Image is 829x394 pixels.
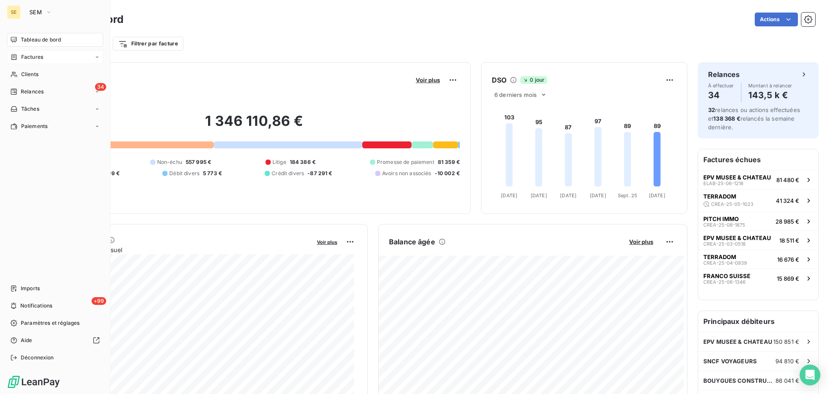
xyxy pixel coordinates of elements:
[711,202,753,207] span: CREA-25-05-1023
[698,231,818,250] button: EPV MUSEE & CHATEAUCREA-25-03-051818 511 €
[590,192,606,199] tspan: [DATE]
[501,192,517,199] tspan: [DATE]
[626,238,656,246] button: Voir plus
[21,88,44,96] span: Relances
[703,253,736,260] span: TERRADOM
[708,106,715,113] span: 32
[7,5,21,19] div: SE
[703,222,745,227] span: CREA-25-08-1875
[531,192,547,199] tspan: [DATE]
[21,285,40,292] span: Imports
[779,237,799,244] span: 18 511 €
[698,211,818,231] button: PITCH IMMOCREA-25-08-187528 985 €
[698,311,818,332] h6: Principaux débiteurs
[703,272,750,279] span: FRANCO SUISSE
[416,77,440,83] span: Voir plus
[708,106,800,131] span: relances ou actions effectuées et relancés la semaine dernière.
[95,83,106,91] span: 34
[49,245,311,254] span: Chiffre d'affaires mensuel
[113,37,184,51] button: Filtrer par facture
[698,149,818,170] h6: Factures échues
[800,365,820,385] div: Open Intercom Messenger
[698,189,818,211] button: TERRADOMCREA-25-05-102341 324 €
[708,83,734,88] span: À effectuer
[775,377,799,384] span: 86 041 €
[169,170,199,177] span: Débit divers
[775,218,799,225] span: 28 985 €
[703,241,746,247] span: CREA-25-03-0518
[748,83,792,88] span: Montant à relancer
[776,176,799,183] span: 81 480 €
[21,36,61,44] span: Tableau de bord
[649,192,665,199] tspan: [DATE]
[438,158,460,166] span: 81 359 €
[389,237,435,247] h6: Balance âgée
[776,197,799,204] span: 41 324 €
[703,358,757,365] span: SNCF VOYAGEURS
[7,333,103,347] a: Aide
[777,256,799,263] span: 16 676 €
[435,170,460,177] span: -10 002 €
[773,338,799,345] span: 150 851 €
[272,158,286,166] span: Litige
[92,297,106,305] span: +99
[21,336,32,344] span: Aide
[492,75,506,85] h6: DSO
[629,238,653,245] span: Voir plus
[748,88,792,102] h4: 143,5 k €
[703,181,744,186] span: ELAB-25-06-1218
[713,115,740,122] span: 138 368 €
[618,192,637,199] tspan: Sept. 25
[29,9,42,16] span: SEM
[703,279,746,285] span: CREA-25-06-1346
[49,112,460,138] h2: 1 346 110,86 €
[7,375,60,389] img: Logo LeanPay
[413,76,443,84] button: Voir plus
[698,170,818,189] button: EPV MUSEE & CHATEAUELAB-25-06-121881 480 €
[377,158,434,166] span: Promesse de paiement
[560,192,576,199] tspan: [DATE]
[203,170,222,177] span: 5 773 €
[698,269,818,288] button: FRANCO SUISSECREA-25-06-134615 869 €
[307,170,332,177] span: -87 291 €
[290,158,316,166] span: 184 386 €
[703,260,747,266] span: CREA-25-04-0939
[494,91,537,98] span: 6 derniers mois
[317,239,337,245] span: Voir plus
[703,215,739,222] span: PITCH IMMO
[21,70,38,78] span: Clients
[21,122,47,130] span: Paiements
[708,69,740,80] h6: Relances
[272,170,304,177] span: Crédit divers
[703,338,772,345] span: EPV MUSEE & CHATEAU
[775,358,799,365] span: 94 810 €
[382,170,431,177] span: Avoirs non associés
[777,275,799,282] span: 15 869 €
[703,234,771,241] span: EPV MUSEE & CHATEAU
[157,158,182,166] span: Non-échu
[520,76,547,84] span: 0 jour
[314,238,340,246] button: Voir plus
[186,158,211,166] span: 557 995 €
[755,13,798,26] button: Actions
[21,53,43,61] span: Factures
[708,88,734,102] h4: 34
[698,250,818,269] button: TERRADOMCREA-25-04-093916 676 €
[21,105,39,113] span: Tâches
[703,174,771,181] span: EPV MUSEE & CHATEAU
[21,354,54,362] span: Déconnexion
[20,302,52,310] span: Notifications
[703,193,736,200] span: TERRADOM
[703,377,775,384] span: BOUYGUES CONSTRUCTION IDF GUYANCOUR
[21,319,79,327] span: Paramètres et réglages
